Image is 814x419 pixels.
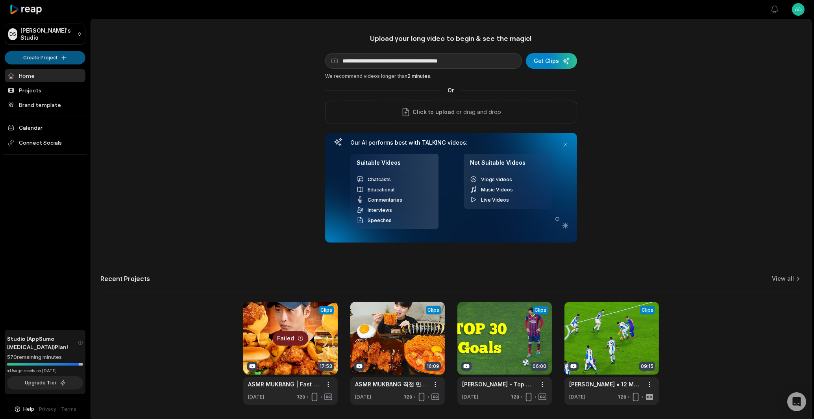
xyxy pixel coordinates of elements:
[14,406,35,413] button: Help
[470,159,546,171] h4: Not Suitable Videos
[787,392,806,411] div: Open Intercom Messenger
[100,275,150,283] h2: Recent Projects
[5,98,85,111] a: Brand template
[481,197,509,203] span: Live Videos
[325,73,577,80] div: We recommend videos longer than .
[5,136,85,150] span: Connect Socials
[39,406,57,413] a: Privacy
[413,107,455,117] span: Click to upload
[442,86,461,94] span: Or
[355,380,427,388] a: ASMR MUKBANG 직접 만든 로제 열라면 김밥 김치 돈까스 먹방! RAMYEON & KIMBAP MUKBANG EATING SOUND!
[7,353,83,361] div: 570 remaining minutes
[5,121,85,134] a: Calendar
[526,53,577,69] button: Get Clips
[772,275,794,283] a: View all
[350,139,552,146] h3: Our AI performs best with TALKING videos:
[248,380,320,388] div: ASMR MUKBANG | Fast Food, Big Mac, Chicken Nuggets, Onion Rings, Chicken Sandwich, Wings, Fries
[481,187,513,193] span: Music Videos
[5,69,85,82] a: Home
[368,207,392,213] span: Interviews
[368,176,391,182] span: Chatcasts
[325,34,577,43] h1: Upload your long video to begin & see the magic!
[61,406,77,413] a: Terms
[7,376,83,390] button: Upgrade Tier
[481,176,512,182] span: Vlogs videos
[20,27,74,41] p: [PERSON_NAME]'s Studio
[368,197,402,203] span: Commentaries
[368,187,394,193] span: Educational
[8,28,17,40] div: DS
[407,73,430,79] span: 2 minutes
[24,406,35,413] span: Help
[368,217,392,223] span: Speeches
[455,107,501,117] p: or drag and drop
[5,51,85,64] button: Create Project
[569,380,642,388] a: [PERSON_NAME] ● 12 Most LEGENDARY Moments Ever in Football ►Impossible to Repeat◄
[462,380,535,388] a: [PERSON_NAME] - Top 30 Goals
[7,368,83,374] div: *Usage resets on [DATE]
[357,159,432,171] h4: Suitable Videos
[5,84,85,97] a: Projects
[7,334,78,351] span: Studio (AppSumo [MEDICAL_DATA]) Plan!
